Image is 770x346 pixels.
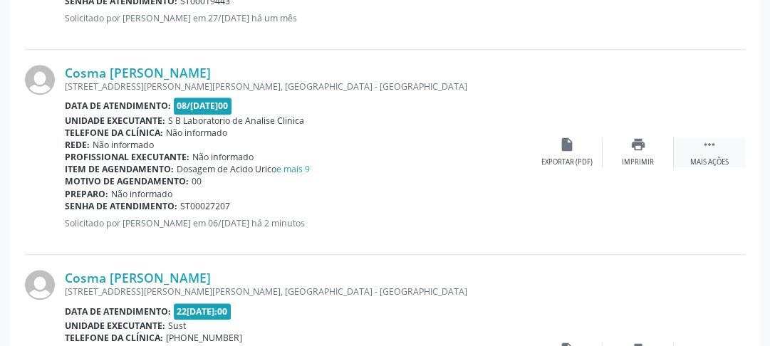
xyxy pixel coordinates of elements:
b: Data de atendimento: [65,100,171,112]
span: Não informado [93,139,154,151]
b: Unidade executante: [65,115,165,127]
img: img [25,270,55,300]
b: Motivo de agendamento: [65,175,189,187]
span: [PHONE_NUMBER] [166,332,242,344]
a: e mais 9 [276,163,310,175]
i: insert_drive_file [559,137,575,152]
a: Cosma [PERSON_NAME] [65,65,211,80]
b: Data de atendimento: [65,305,171,318]
div: Mais ações [690,157,729,167]
span: S B Laboratorio de Analise Clinica [168,115,304,127]
span: 08/[DATE]00 [174,98,232,114]
span: 00 [192,175,202,187]
span: Não informado [192,151,254,163]
b: Preparo: [65,188,108,200]
span: Dosagem de Acido Urico [177,163,310,175]
b: Item de agendamento: [65,163,174,175]
b: Senha de atendimento: [65,200,177,212]
span: ST00027207 [180,200,230,212]
b: Telefone da clínica: [65,332,163,344]
p: Solicitado por [PERSON_NAME] em 06/[DATE] há 2 minutos [65,217,531,229]
span: 22[DATE]:00 [174,303,231,320]
b: Rede: [65,139,90,151]
div: [STREET_ADDRESS][PERSON_NAME][PERSON_NAME], [GEOGRAPHIC_DATA] - [GEOGRAPHIC_DATA] [65,80,531,93]
span: Não informado [111,188,172,200]
b: Telefone da clínica: [65,127,163,139]
b: Unidade executante: [65,320,165,332]
span: Sust [168,320,186,332]
div: [STREET_ADDRESS][PERSON_NAME][PERSON_NAME], [GEOGRAPHIC_DATA] - [GEOGRAPHIC_DATA] [65,285,531,298]
img: img [25,65,55,95]
i: print [630,137,646,152]
div: Exportar (PDF) [541,157,593,167]
span: Não informado [166,127,227,139]
b: Profissional executante: [65,151,189,163]
div: Imprimir [622,157,654,167]
a: Cosma [PERSON_NAME] [65,270,211,285]
i:  [702,137,717,152]
p: Solicitado por [PERSON_NAME] em 27/[DATE] há um mês [65,12,531,24]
